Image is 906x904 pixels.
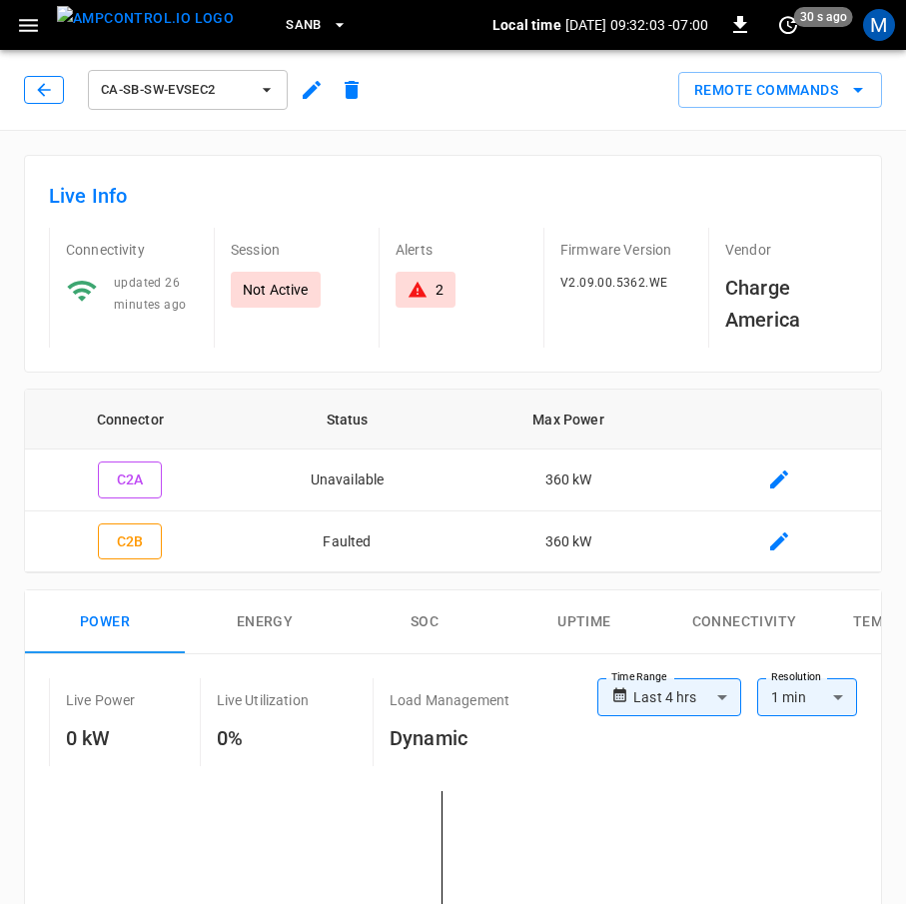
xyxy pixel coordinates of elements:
label: Time Range [611,669,667,685]
span: V2.09.00.5362.WE [560,276,667,290]
button: C2A [98,461,162,498]
p: Vendor [725,240,857,260]
p: Local time [492,15,561,35]
button: Uptime [504,590,664,654]
button: C2B [98,523,162,560]
p: Firmware Version [560,240,692,260]
button: SanB [278,6,356,45]
h6: 0% [217,722,309,754]
button: ca-sb-sw-evseC2 [88,70,288,110]
button: Power [25,590,185,654]
td: Faulted [236,511,459,573]
div: 2 [436,280,444,300]
span: updated 26 minutes ago [114,276,186,312]
p: Not Active [243,280,309,300]
h6: Dynamic [390,722,509,754]
th: Status [236,390,459,450]
p: Live Power [66,690,136,710]
h6: Charge America [725,272,857,336]
td: 360 kW [458,511,677,573]
span: SanB [286,14,322,37]
button: set refresh interval [772,9,804,41]
span: 30 s ago [794,7,853,27]
div: Last 4 hrs [633,678,741,716]
div: remote commands options [678,72,882,109]
p: Live Utilization [217,690,309,710]
button: Remote Commands [678,72,882,109]
h6: 0 kW [66,722,136,754]
button: Connectivity [664,590,824,654]
img: ampcontrol.io logo [57,6,234,31]
p: [DATE] 09:32:03 -07:00 [565,15,708,35]
button: SOC [345,590,504,654]
p: Session [231,240,363,260]
button: Energy [185,590,345,654]
span: ca-sb-sw-evseC2 [101,79,249,102]
th: Max Power [458,390,677,450]
th: Connector [25,390,236,450]
p: Alerts [396,240,527,260]
p: Load Management [390,690,509,710]
td: Unavailable [236,450,459,511]
td: 360 kW [458,450,677,511]
div: profile-icon [863,9,895,41]
label: Resolution [771,669,821,685]
table: connector table [25,390,881,572]
p: Connectivity [66,240,198,260]
div: 1 min [757,678,857,716]
h6: Live Info [49,180,857,212]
